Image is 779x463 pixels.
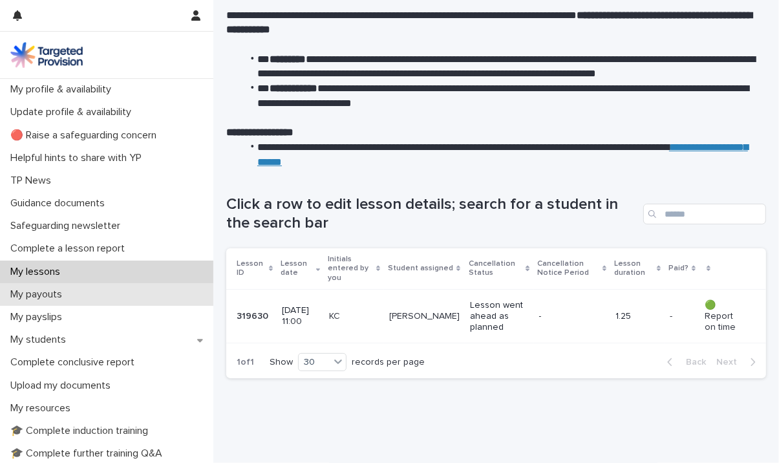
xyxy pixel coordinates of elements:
[5,106,142,118] p: Update profile & availability
[270,357,293,368] p: Show
[469,257,523,281] p: Cancellation Status
[5,447,173,460] p: 🎓 Complete further training Q&A
[352,357,425,368] p: records per page
[539,311,606,322] p: -
[237,308,271,322] p: 319630
[5,356,145,369] p: Complete conclusive report
[328,252,372,285] p: Initials entered by you
[226,290,766,343] tr: 319630319630 [DATE] 11:00KC[PERSON_NAME]Lesson went ahead as planned-1.25-- 🟢 Report on time
[657,356,711,368] button: Back
[678,358,706,367] span: Back
[670,308,675,322] p: -
[705,300,745,332] p: 🟢 Report on time
[5,425,158,437] p: 🎓 Complete induction training
[226,195,638,233] h1: Click a row to edit lesson details; search for a student in the search bar
[388,261,453,275] p: Student assigned
[5,129,167,142] p: 🔴 Raise a safeguarding concern
[614,257,653,281] p: Lesson duration
[5,220,131,232] p: Safeguarding newsletter
[5,242,135,255] p: Complete a lesson report
[237,257,266,281] p: Lesson ID
[5,152,152,164] p: Helpful hints to share with YP
[711,356,766,368] button: Next
[5,266,70,278] p: My lessons
[538,257,599,281] p: Cancellation Notice Period
[5,334,76,346] p: My students
[716,358,745,367] span: Next
[5,197,115,210] p: Guidance documents
[5,402,81,415] p: My resources
[282,305,319,327] p: [DATE] 11:00
[5,288,72,301] p: My payouts
[643,204,766,224] input: Search
[299,356,330,369] div: 30
[5,380,121,392] p: Upload my documents
[5,311,72,323] p: My payslips
[329,311,379,322] p: KC
[470,300,529,332] p: Lesson went ahead as planned
[615,311,659,322] p: 1.25
[5,175,61,187] p: TP News
[5,83,122,96] p: My profile & availability
[389,311,460,322] p: [PERSON_NAME]
[10,42,83,68] img: M5nRWzHhSzIhMunXDL62
[281,257,312,281] p: Lesson date
[226,347,264,378] p: 1 of 1
[668,261,688,275] p: Paid?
